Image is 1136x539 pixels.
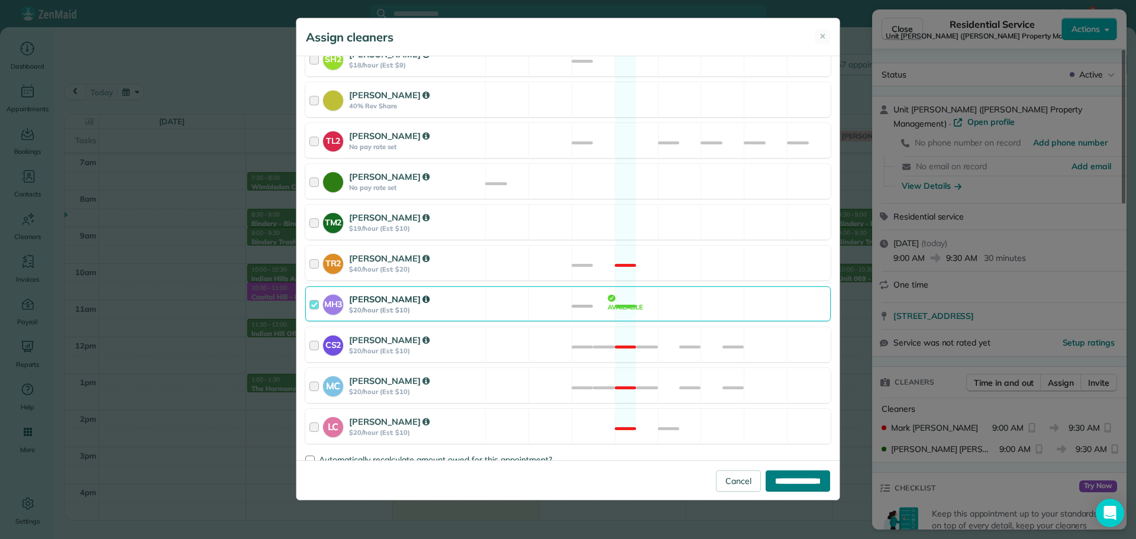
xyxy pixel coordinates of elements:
[323,213,343,229] strong: TM2
[349,89,430,101] strong: [PERSON_NAME]
[306,29,393,46] h5: Assign cleaners
[349,61,482,69] strong: $18/hour (Est: $9)
[319,454,552,465] span: Automatically recalculate amount owed for this appointment?
[349,212,430,223] strong: [PERSON_NAME]
[323,417,343,434] strong: LC
[716,470,761,492] a: Cancel
[323,376,343,393] strong: MC
[349,253,430,264] strong: [PERSON_NAME]
[349,265,482,273] strong: $40/hour (Est: $20)
[349,428,482,437] strong: $20/hour (Est: $10)
[323,335,343,351] strong: CS2
[349,375,430,386] strong: [PERSON_NAME]
[349,224,482,233] strong: $19/hour (Est: $10)
[349,347,482,355] strong: $20/hour (Est: $10)
[349,334,430,346] strong: [PERSON_NAME]
[349,293,430,305] strong: [PERSON_NAME]
[349,306,482,314] strong: $20/hour (Est: $10)
[1096,499,1124,527] div: Open Intercom Messenger
[323,131,343,147] strong: TL2
[323,295,343,311] strong: MH3
[349,143,482,151] strong: No pay rate set
[349,388,482,396] strong: $20/hour (Est: $10)
[349,49,430,60] strong: [PERSON_NAME]
[349,130,430,141] strong: [PERSON_NAME]
[349,183,482,192] strong: No pay rate set
[323,50,343,66] strong: SH2
[349,416,430,427] strong: [PERSON_NAME]
[323,254,343,270] strong: TR2
[819,31,826,43] span: ✕
[349,171,430,182] strong: [PERSON_NAME]
[349,102,482,110] strong: 40% Rev Share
